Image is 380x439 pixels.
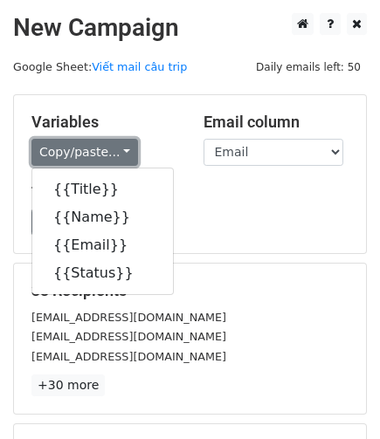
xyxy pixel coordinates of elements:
[31,281,349,300] h5: 33 Recipients
[293,355,380,439] iframe: Chat Widget
[204,113,349,132] h5: Email column
[32,203,173,231] a: {{Name}}
[31,139,138,166] a: Copy/paste...
[250,58,367,77] span: Daily emails left: 50
[31,330,226,343] small: [EMAIL_ADDRESS][DOMAIN_NAME]
[32,175,173,203] a: {{Title}}
[31,311,226,324] small: [EMAIL_ADDRESS][DOMAIN_NAME]
[13,13,367,43] h2: New Campaign
[32,259,173,287] a: {{Status}}
[31,113,177,132] h5: Variables
[13,60,187,73] small: Google Sheet:
[250,60,367,73] a: Daily emails left: 50
[32,231,173,259] a: {{Email}}
[92,60,187,73] a: Viết mail câu trip
[31,350,226,363] small: [EMAIL_ADDRESS][DOMAIN_NAME]
[31,374,105,396] a: +30 more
